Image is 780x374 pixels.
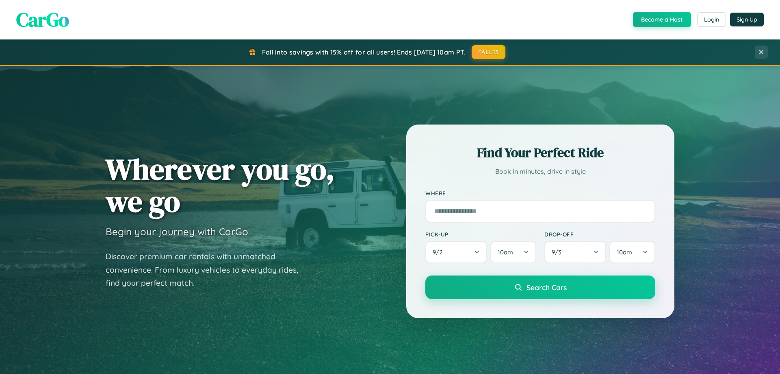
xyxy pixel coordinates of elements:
[498,248,513,256] span: 10am
[425,276,655,299] button: Search Cars
[425,144,655,162] h2: Find Your Perfect Ride
[633,12,691,27] button: Become a Host
[544,231,655,238] label: Drop-off
[425,241,487,263] button: 9/2
[106,225,248,238] h3: Begin your journey with CarGo
[552,248,565,256] span: 9 / 3
[106,250,309,290] p: Discover premium car rentals with unmatched convenience. From luxury vehicles to everyday rides, ...
[262,48,466,56] span: Fall into savings with 15% off for all users! Ends [DATE] 10am PT.
[16,6,69,33] span: CarGo
[472,45,506,59] button: FALL15
[526,283,567,292] span: Search Cars
[106,153,335,217] h1: Wherever you go, we go
[425,190,655,197] label: Where
[425,166,655,177] p: Book in minutes, drive in style
[490,241,536,263] button: 10am
[697,12,726,27] button: Login
[730,13,764,26] button: Sign Up
[609,241,655,263] button: 10am
[544,241,606,263] button: 9/3
[433,248,446,256] span: 9 / 2
[617,248,632,256] span: 10am
[425,231,536,238] label: Pick-up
